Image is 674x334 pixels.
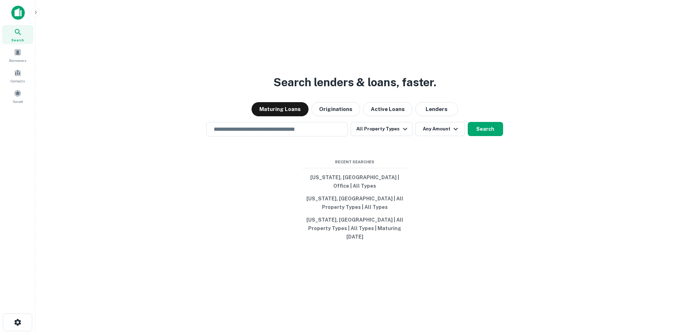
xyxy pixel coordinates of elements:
button: Active Loans [363,102,413,116]
button: Search [468,122,503,136]
button: All Property Types [351,122,412,136]
span: Saved [13,99,23,104]
a: Search [2,25,33,44]
a: Saved [2,87,33,106]
span: Recent Searches [302,159,408,165]
button: Originations [311,102,360,116]
span: Search [11,37,24,43]
button: Any Amount [415,122,465,136]
a: Contacts [2,66,33,85]
button: Maturing Loans [252,102,309,116]
span: Borrowers [9,58,26,63]
button: [US_STATE], [GEOGRAPHIC_DATA] | Office | All Types [302,171,408,192]
iframe: Chat Widget [639,277,674,311]
button: [US_STATE], [GEOGRAPHIC_DATA] | All Property Types | All Types | Maturing [DATE] [302,213,408,243]
img: capitalize-icon.png [11,6,25,20]
span: Contacts [11,78,25,84]
button: [US_STATE], [GEOGRAPHIC_DATA] | All Property Types | All Types [302,192,408,213]
h3: Search lenders & loans, faster. [273,74,436,91]
a: Borrowers [2,46,33,65]
button: Lenders [415,102,458,116]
